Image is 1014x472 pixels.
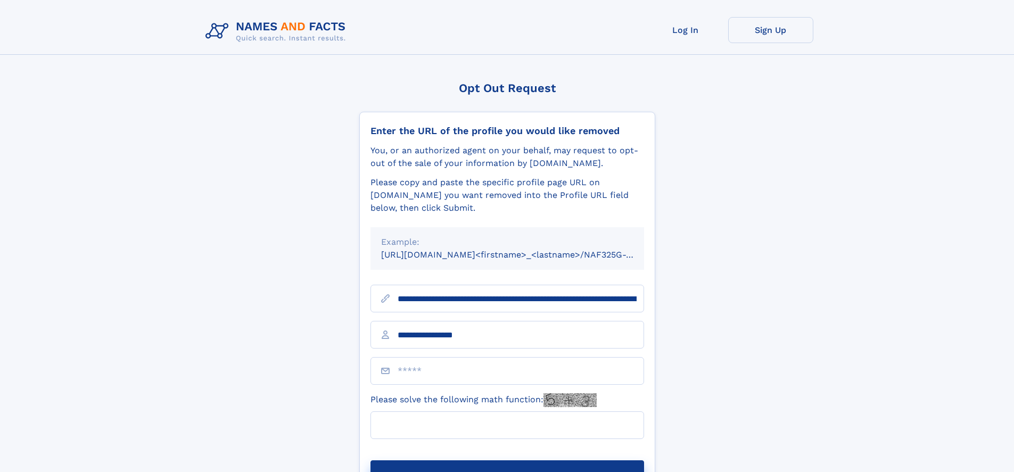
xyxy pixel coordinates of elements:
a: Log In [643,17,728,43]
img: Logo Names and Facts [201,17,355,46]
small: [URL][DOMAIN_NAME]<firstname>_<lastname>/NAF325G-xxxxxxxx [381,250,664,260]
div: Example: [381,236,633,249]
div: Enter the URL of the profile you would like removed [370,125,644,137]
div: Opt Out Request [359,81,655,95]
label: Please solve the following math function: [370,393,597,407]
div: You, or an authorized agent on your behalf, may request to opt-out of the sale of your informatio... [370,144,644,170]
a: Sign Up [728,17,813,43]
div: Please copy and paste the specific profile page URL on [DOMAIN_NAME] you want removed into the Pr... [370,176,644,214]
